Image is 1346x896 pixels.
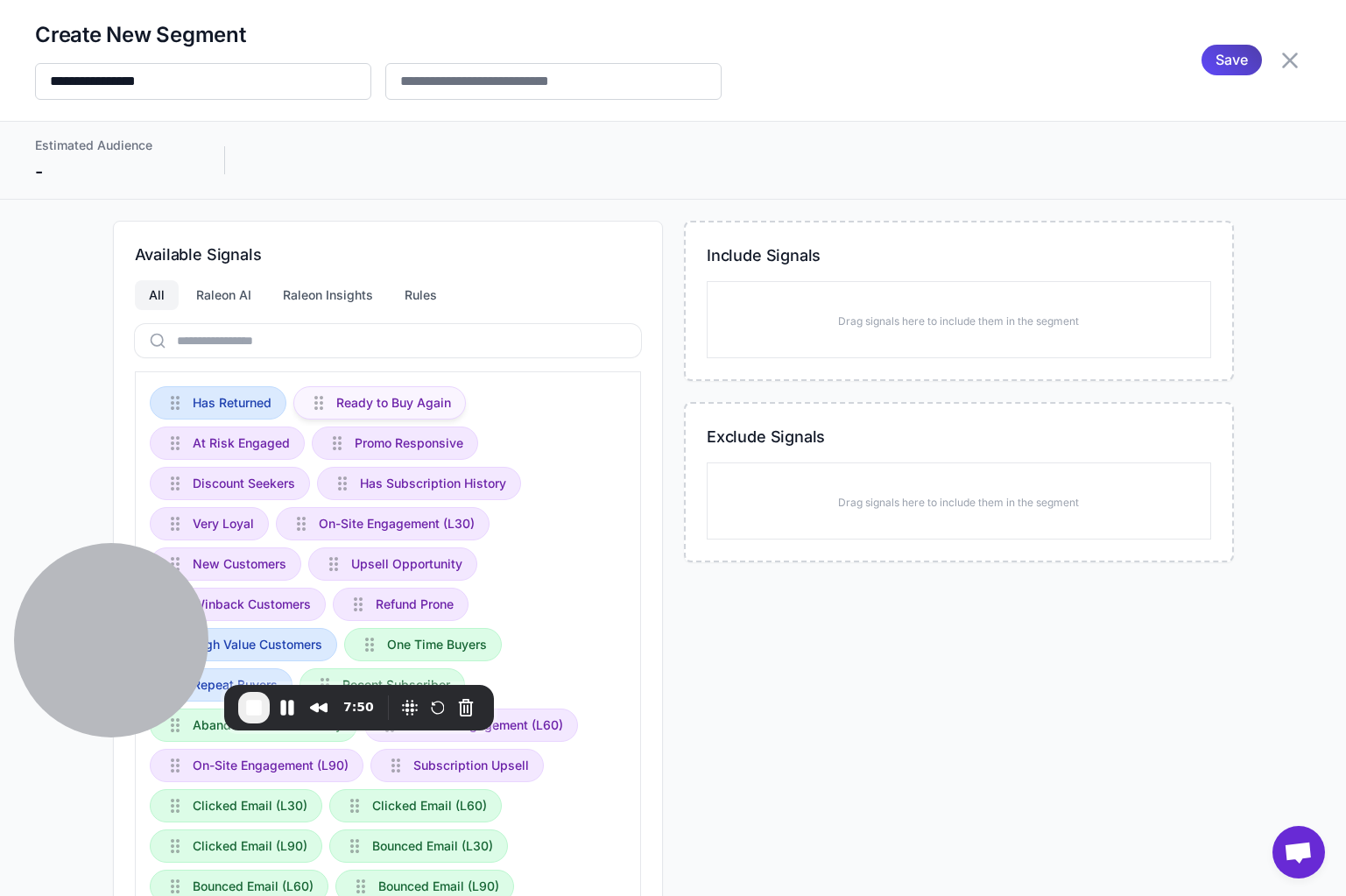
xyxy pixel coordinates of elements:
[135,280,179,310] div: All
[35,136,189,155] div: Estimated Audience
[391,280,451,310] div: Rules
[707,425,1211,448] h3: Exclude Signals
[319,514,475,533] span: On-Site Engagement (L30)
[355,434,463,453] span: Promo Responsive
[193,796,307,815] span: Clicked Email (L30)
[193,595,311,614] span: Winback Customers
[193,514,254,533] span: Very Loyal
[1216,45,1248,75] span: Save
[193,877,314,896] span: Bounced Email (L60)
[193,554,286,574] span: New Customers
[35,21,722,49] h2: Create New Segment
[1272,826,1325,878] a: Open chat
[378,877,499,896] span: Bounced Email (L90)
[193,434,290,453] span: At Risk Engaged
[838,495,1079,511] p: Drag signals here to include them in the segment
[372,836,493,856] span: Bounced Email (L30)
[351,554,462,574] span: Upsell Opportunity
[193,635,322,654] span: High Value Customers
[336,393,451,413] span: Ready to Buy Again
[193,756,349,775] span: On-Site Engagement (L90)
[376,595,454,614] span: Refund Prone
[35,159,189,185] div: -
[372,796,487,815] span: Clicked Email (L60)
[413,756,529,775] span: Subscription Upsell
[182,280,265,310] div: Raleon AI
[193,675,278,695] span: Repeat Buyers
[193,836,307,856] span: Clicked Email (L90)
[269,280,387,310] div: Raleon Insights
[707,243,1211,267] h3: Include Signals
[135,243,641,266] h3: Available Signals
[193,393,271,413] span: Has Returned
[342,675,450,695] span: Recent Subscriber
[360,474,506,493] span: Has Subscription History
[193,474,295,493] span: Discount Seekers
[838,314,1079,329] p: Drag signals here to include them in the segment
[387,635,487,654] span: One Time Buyers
